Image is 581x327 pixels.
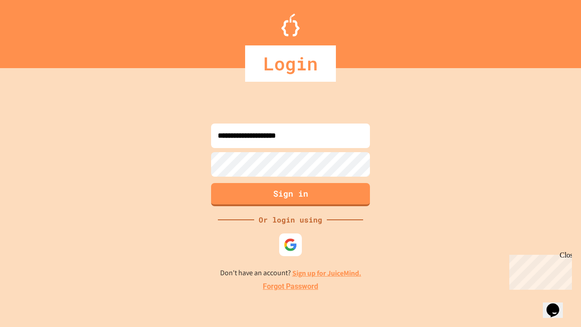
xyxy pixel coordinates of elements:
p: Don't have an account? [220,268,361,279]
div: Chat with us now!Close [4,4,63,58]
a: Forgot Password [263,281,318,292]
div: Login [245,45,336,82]
a: Sign up for JuiceMind. [292,268,361,278]
img: google-icon.svg [284,238,297,252]
img: Logo.svg [281,14,300,36]
div: Or login using [254,214,327,225]
iframe: chat widget [543,291,572,318]
button: Sign in [211,183,370,206]
iframe: chat widget [506,251,572,290]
